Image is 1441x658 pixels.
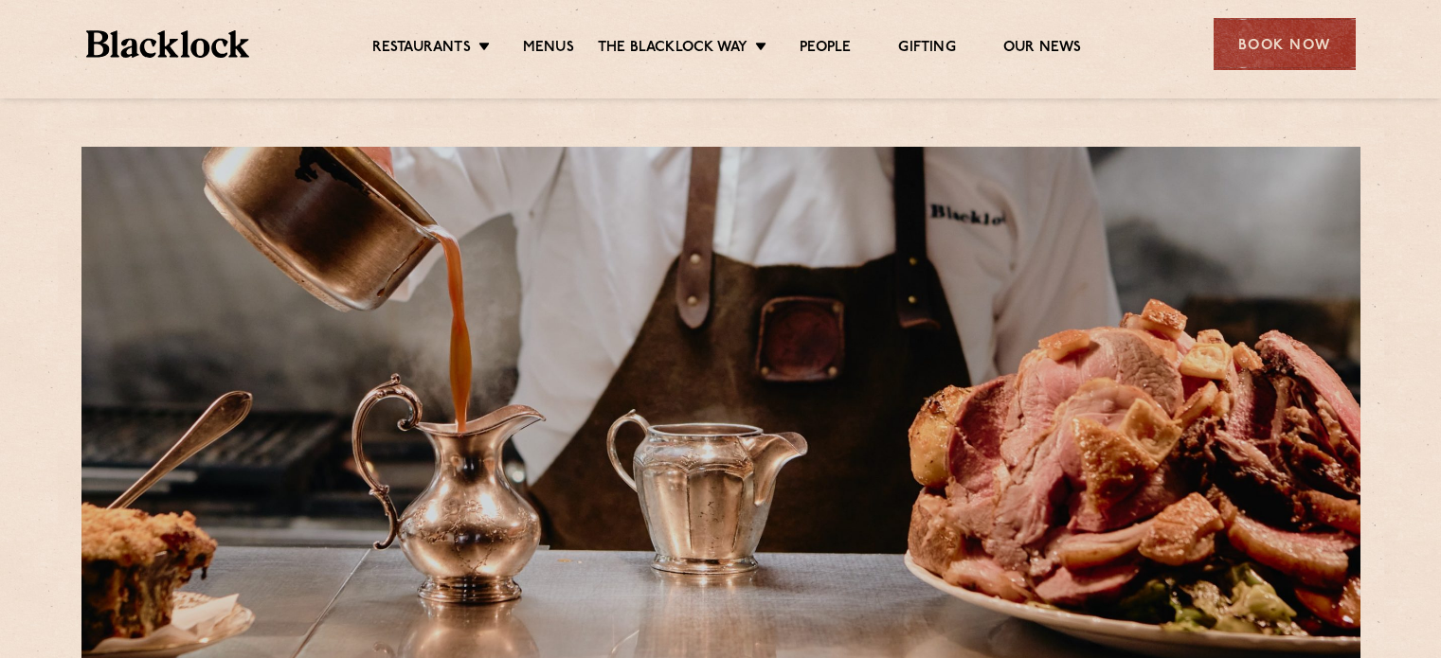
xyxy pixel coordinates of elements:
div: Book Now [1214,18,1356,70]
a: Restaurants [372,39,471,60]
a: The Blacklock Way [598,39,748,60]
a: Menus [523,39,574,60]
a: Our News [1003,39,1082,60]
img: BL_Textured_Logo-footer-cropped.svg [86,30,250,58]
a: Gifting [898,39,955,60]
a: People [800,39,851,60]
